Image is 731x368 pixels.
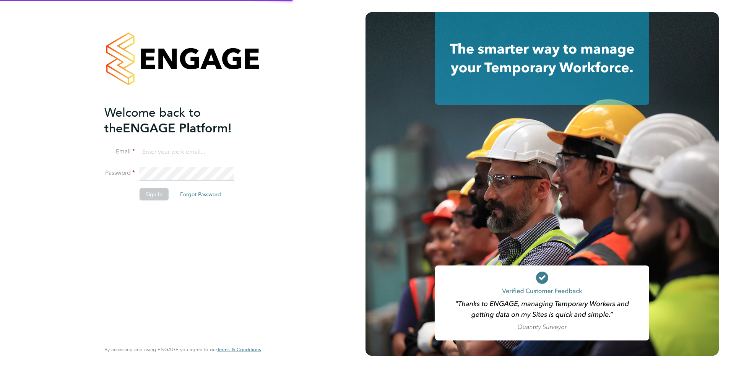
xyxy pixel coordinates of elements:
h2: ENGAGE Platform! [104,105,253,136]
span: By accessing and using ENGAGE you agree to our [104,346,261,353]
a: Terms & Conditions [217,347,261,353]
label: Password [104,169,135,177]
button: Forgot Password [174,188,227,200]
label: Email [104,148,135,156]
input: Enter your work email... [140,145,234,159]
span: Terms & Conditions [217,346,261,353]
button: Sign In [140,188,169,200]
span: Welcome back to the [104,105,201,136]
